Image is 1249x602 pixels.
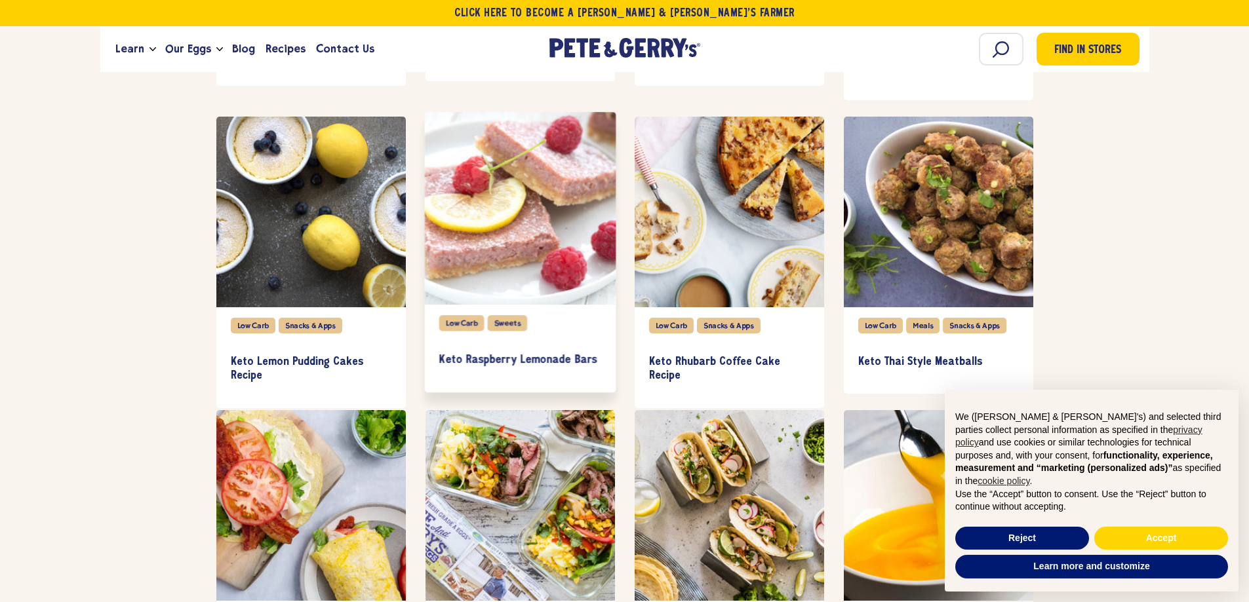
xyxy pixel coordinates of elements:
[697,318,761,333] div: Snacks & Apps
[110,31,149,67] a: Learn
[232,41,255,57] span: Blog
[858,318,903,333] div: Low Carb
[439,315,484,331] div: Low Carb
[231,343,391,395] a: Keto Lemon Pudding Cakes Recipe
[115,41,144,57] span: Learn
[231,318,275,333] div: Low Carb
[1094,527,1228,550] button: Accept
[649,343,810,395] a: Keto Rhubarb Coffee Cake Recipe
[1054,42,1121,60] span: Find in Stores
[906,318,940,333] div: Meals
[231,355,391,383] h3: Keto Lemon Pudding Cakes Recipe
[487,315,527,331] div: Sweets
[311,31,380,67] a: Contact Us
[858,355,1019,369] h3: Keto Thai Style Meatballs
[165,41,211,57] span: Our Eggs
[955,555,1228,578] button: Learn more and customize
[160,31,216,67] a: Our Eggs
[227,31,260,67] a: Blog
[649,318,694,333] div: Low Carb
[439,352,601,367] h3: Keto Raspberry Lemonade Bars
[955,411,1228,488] p: We ([PERSON_NAME] & [PERSON_NAME]'s) and selected third parties collect personal information as s...
[279,318,342,333] div: Snacks & Apps
[149,47,156,52] button: Open the dropdown menu for Learn
[426,117,615,394] div: item
[635,117,824,408] div: item
[858,343,1019,381] a: Keto Thai Style Meatballs
[316,41,374,57] span: Contact Us
[439,341,601,379] a: Keto Raspberry Lemonade Bars
[266,41,306,57] span: Recipes
[955,527,1089,550] button: Reject
[979,33,1023,66] input: Search
[216,47,223,52] button: Open the dropdown menu for Our Eggs
[978,476,1029,486] a: cookie policy
[943,318,1006,333] div: Snacks & Apps
[955,488,1228,514] p: Use the “Accept” button to consent. Use the “Reject” button to continue without accepting.
[260,31,311,67] a: Recipes
[1037,33,1140,66] a: Find in Stores
[649,355,810,383] h3: Keto Rhubarb Coffee Cake Recipe
[844,117,1033,394] div: item
[216,117,406,408] div: item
